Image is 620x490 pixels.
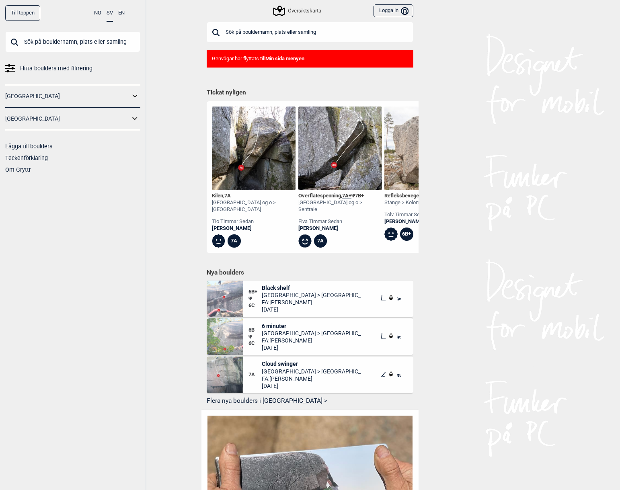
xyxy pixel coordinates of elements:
[107,5,113,22] button: SV
[212,218,296,225] div: tio timmar sedan
[248,371,262,378] span: 7A
[20,63,92,74] span: Hitta boulders med filtrering
[384,218,449,225] a: [PERSON_NAME]
[248,284,262,314] div: Ψ
[5,31,140,52] input: Sök på bouldernamn, plats eller samling
[212,225,296,232] a: [PERSON_NAME]
[207,281,413,317] div: Black shelf6B+Ψ6CBlack shelf[GEOGRAPHIC_DATA] > [GEOGRAPHIC_DATA]FA:[PERSON_NAME][DATE]
[314,234,327,248] div: 7A
[207,318,413,355] div: 6 minuter6BΨ6C6 minuter[GEOGRAPHIC_DATA] > [GEOGRAPHIC_DATA]FA:[PERSON_NAME][DATE]
[384,211,449,218] div: tolv timmar sedan
[262,375,361,382] span: FA: [PERSON_NAME]
[262,299,361,306] span: FA: [PERSON_NAME]
[5,166,31,173] a: Om Gryttr
[224,193,231,199] span: 7A
[262,284,361,291] span: Black shelf
[262,291,361,299] span: [GEOGRAPHIC_DATA] > [GEOGRAPHIC_DATA]
[384,199,449,206] div: Stange > Kolomoen
[384,193,449,199] div: Refleksbevegelsen , Ψ
[5,155,48,161] a: Teckenförklaring
[207,88,413,97] h1: Tickat nyligen
[207,318,243,355] img: 6 minuter
[94,5,101,21] button: NO
[262,368,361,375] span: [GEOGRAPHIC_DATA] > [GEOGRAPHIC_DATA]
[5,5,40,21] div: Till toppen
[248,340,262,347] span: 6C
[298,107,382,190] img: Overflatespenning SS 200330
[207,395,413,407] button: Flera nya boulders i [GEOGRAPHIC_DATA] >
[262,322,361,330] span: 6 minuter
[262,360,361,367] span: Cloud swinger
[355,193,364,199] span: 7B+
[212,199,296,213] div: [GEOGRAPHIC_DATA] og o > [GEOGRAPHIC_DATA]
[298,218,382,225] div: elva timmar sedan
[228,234,241,248] div: 7A
[262,306,361,313] span: [DATE]
[5,113,130,125] a: [GEOGRAPHIC_DATA]
[265,55,304,62] b: Min sida menyen
[248,322,262,352] div: Ψ
[212,193,296,199] div: Kilen ,
[400,228,413,241] div: 6B+
[207,281,243,317] img: Black shelf
[262,344,361,351] span: [DATE]
[248,327,262,334] span: 6B
[274,6,321,16] div: Översiktskarta
[262,382,361,390] span: [DATE]
[262,330,361,337] span: [GEOGRAPHIC_DATA] > [GEOGRAPHIC_DATA]
[212,107,296,190] img: Kilen 200329
[248,289,262,295] span: 6B+
[298,193,382,199] div: Overflatespenning , Ψ
[262,337,361,344] span: FA: [PERSON_NAME]
[207,269,413,277] h1: Nya boulders
[207,357,413,393] div: Cloud swinger7ACloud swinger[GEOGRAPHIC_DATA] > [GEOGRAPHIC_DATA]FA:[PERSON_NAME][DATE]
[207,357,243,393] img: Cloud swinger
[5,90,130,102] a: [GEOGRAPHIC_DATA]
[298,225,382,232] a: [PERSON_NAME]
[118,5,125,21] button: EN
[298,199,382,213] div: [GEOGRAPHIC_DATA] og o > Sentrale
[207,50,413,68] div: Genvägar har flyttats till
[374,4,413,18] button: Logga in
[248,302,262,309] span: 6C
[5,63,140,74] a: Hitta boulders med filtrering
[5,143,52,150] a: Lägga till boulders
[384,107,468,190] img: Refleksbevegelsen
[207,22,413,43] input: Sök på bouldernamn, plats eller samling
[342,193,351,199] span: 7A+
